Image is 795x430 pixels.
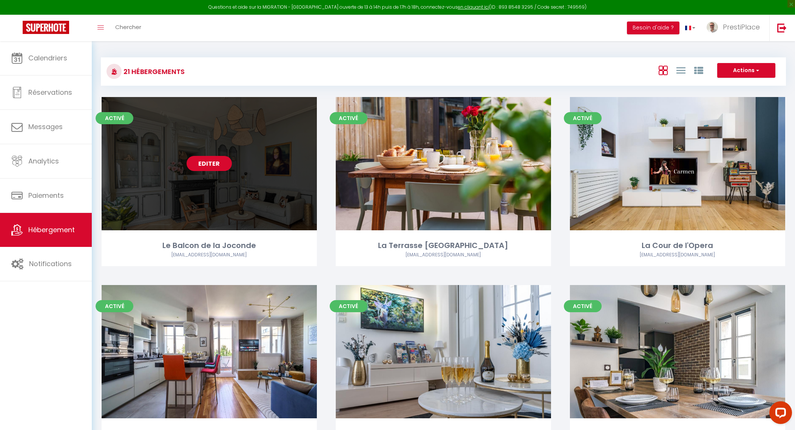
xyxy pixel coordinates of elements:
[330,112,367,124] span: Activé
[421,344,466,359] a: Editer
[659,64,668,76] a: Vue en Box
[28,225,75,234] span: Hébergement
[115,23,141,31] span: Chercher
[96,112,133,124] span: Activé
[330,300,367,312] span: Activé
[717,63,775,78] button: Actions
[336,240,551,251] div: La Terrasse [GEOGRAPHIC_DATA]
[763,398,795,430] iframe: LiveChat chat widget
[23,21,69,34] img: Super Booking
[723,22,760,32] span: PrestiPlace
[28,88,72,97] span: Réservations
[777,23,787,32] img: logout
[458,4,489,10] a: en cliquant ici
[655,344,700,359] a: Editer
[187,156,232,171] a: Editer
[336,251,551,259] div: Airbnb
[29,259,72,268] span: Notifications
[102,251,317,259] div: Airbnb
[28,53,67,63] span: Calendriers
[122,63,185,80] h3: 21 Hébergements
[28,191,64,200] span: Paiements
[707,22,718,33] img: ...
[701,15,769,41] a: ... PrestiPlace
[564,300,602,312] span: Activé
[564,112,602,124] span: Activé
[570,240,785,251] div: La Cour de l'Opera
[96,300,133,312] span: Activé
[28,156,59,166] span: Analytics
[28,122,63,131] span: Messages
[655,156,700,171] a: Editer
[421,156,466,171] a: Editer
[676,64,685,76] a: Vue en Liste
[570,251,785,259] div: Airbnb
[187,344,232,359] a: Editer
[627,22,679,34] button: Besoin d'aide ?
[102,240,317,251] div: Le Balcon de la Joconde
[110,15,147,41] a: Chercher
[694,64,703,76] a: Vue par Groupe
